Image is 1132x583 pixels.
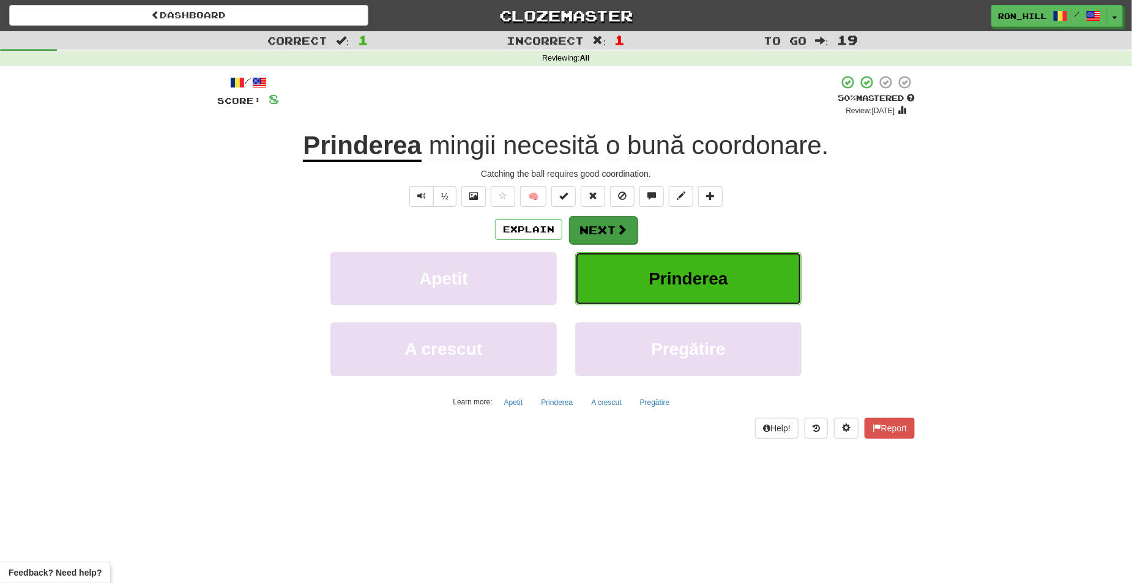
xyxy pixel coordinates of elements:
[580,54,590,62] strong: All
[606,131,620,160] span: o
[584,393,628,412] button: A crescut
[217,168,915,180] div: Catching the ball requires good coordination.
[846,106,895,115] small: Review: [DATE]
[569,216,638,244] button: Next
[433,186,456,207] button: ½
[998,10,1047,21] span: Ron_Hill
[838,93,856,103] span: 50 %
[651,340,725,358] span: Pregătire
[581,186,605,207] button: Reset to 0% Mastered (alt+r)
[1074,10,1080,18] span: /
[991,5,1108,27] a: Ron_Hill /
[838,93,915,104] div: Mastered
[303,131,422,162] u: Prinderea
[330,252,557,305] button: Apetit
[534,393,579,412] button: Prinderea
[520,186,546,207] button: 🧠
[698,186,723,207] button: Add to collection (alt+a)
[614,32,625,47] span: 1
[755,418,799,439] button: Help!
[865,418,915,439] button: Report
[764,34,806,46] span: To go
[837,32,858,47] span: 19
[495,219,562,240] button: Explain
[497,393,530,412] button: Apetit
[387,5,746,26] a: Clozemaster
[551,186,576,207] button: Set this sentence to 100% Mastered (alt+m)
[815,35,829,46] span: :
[9,566,102,579] span: Open feedback widget
[267,34,327,46] span: Correct
[405,340,483,358] span: A crescut
[330,322,557,376] button: A crescut
[409,186,434,207] button: Play sentence audio (ctl+space)
[217,95,261,106] span: Score:
[507,34,584,46] span: Incorrect
[269,91,279,106] span: 8
[639,186,664,207] button: Discuss sentence (alt+u)
[633,393,677,412] button: Pregătire
[503,131,598,160] span: necesită
[419,269,467,288] span: Apetit
[422,131,829,160] span: .
[336,35,349,46] span: :
[407,186,456,207] div: Text-to-speech controls
[575,322,802,376] button: Pregătire
[627,131,684,160] span: bună
[649,269,728,288] span: Prinderea
[491,186,515,207] button: Favorite sentence (alt+f)
[593,35,606,46] span: :
[217,75,279,90] div: /
[358,32,368,47] span: 1
[429,131,496,160] span: mingii
[461,186,486,207] button: Show image (alt+x)
[575,252,802,305] button: Prinderea
[691,131,821,160] span: coordonare
[669,186,693,207] button: Edit sentence (alt+d)
[9,5,368,26] a: Dashboard
[805,418,828,439] button: Round history (alt+y)
[453,398,493,406] small: Learn more:
[610,186,635,207] button: Ignore sentence (alt+i)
